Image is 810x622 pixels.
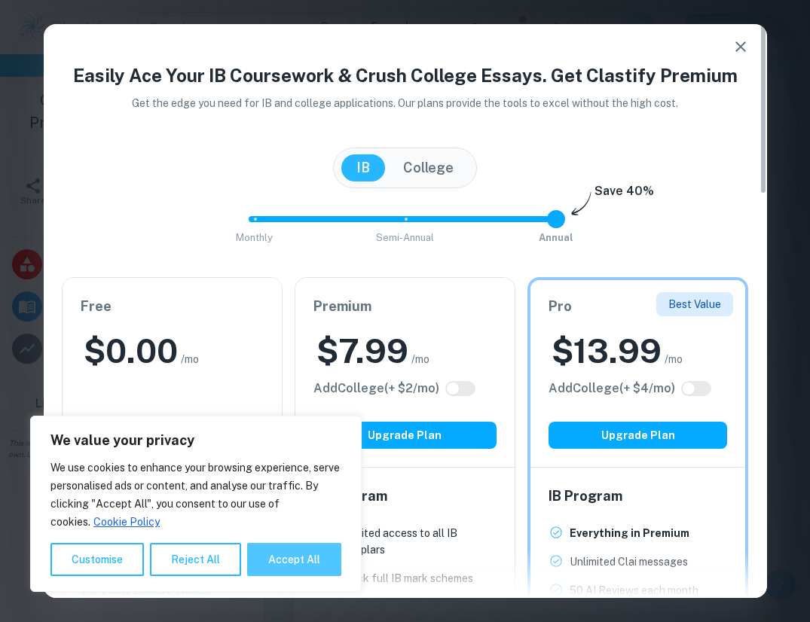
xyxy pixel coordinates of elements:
[30,416,362,592] div: We value your privacy
[335,525,497,558] p: Unlimited access to all IB exemplars
[313,422,497,449] button: Upgrade Plan
[570,525,689,541] p: Everything in Premium
[236,232,273,243] span: Monthly
[571,191,591,217] img: subscription-arrow.svg
[81,296,264,317] h6: Free
[539,232,573,243] span: Annual
[341,154,385,181] button: IB
[316,329,408,374] h2: $ 7.99
[50,431,341,450] p: We value your privacy
[62,62,749,89] h4: Easily Ace Your IB Coursework & Crush College Essays. Get Clastify Premium
[181,351,199,367] span: /mo
[549,422,727,449] button: Upgrade Plan
[549,296,727,317] h6: Pro
[247,543,341,576] button: Accept All
[130,95,680,111] p: Get the edge you need for IB and college applications. Our plans provide the tools to excel witho...
[411,351,429,367] span: /mo
[549,380,675,398] h6: Click to see all the additional College features.
[84,329,178,374] h2: $ 0.00
[549,486,727,507] h6: IB Program
[665,351,683,367] span: /mo
[93,515,160,529] a: Cookie Policy
[313,380,439,398] h6: Click to see all the additional College features.
[150,543,241,576] button: Reject All
[668,296,721,313] p: Best Value
[313,486,497,507] h6: IB Program
[50,459,341,531] p: We use cookies to enhance your browsing experience, serve personalised ads or content, and analys...
[376,232,434,243] span: Semi-Annual
[50,543,144,576] button: Customise
[595,182,654,208] h6: Save 40%
[552,329,662,374] h2: $ 13.99
[313,296,497,317] h6: Premium
[388,154,469,181] button: College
